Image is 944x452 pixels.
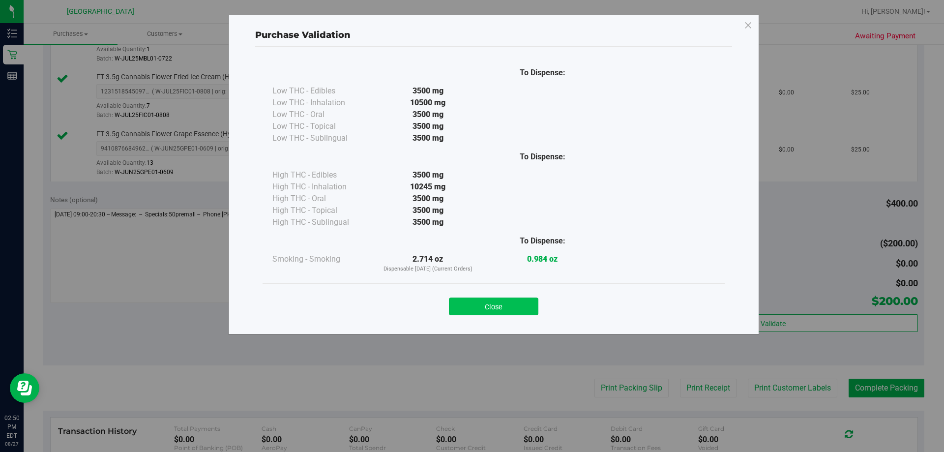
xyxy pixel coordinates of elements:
div: 10500 mg [371,97,485,109]
div: High THC - Topical [272,205,371,216]
div: To Dispense: [485,151,600,163]
div: 3500 mg [371,109,485,121]
div: 2.714 oz [371,253,485,273]
div: High THC - Inhalation [272,181,371,193]
div: High THC - Edibles [272,169,371,181]
div: High THC - Sublingual [272,216,371,228]
div: Low THC - Topical [272,121,371,132]
strong: 0.984 oz [527,254,558,264]
div: To Dispense: [485,67,600,79]
div: 3500 mg [371,193,485,205]
button: Close [449,298,538,315]
div: To Dispense: [485,235,600,247]
div: Low THC - Edibles [272,85,371,97]
div: Low THC - Oral [272,109,371,121]
div: 3500 mg [371,169,485,181]
div: 3500 mg [371,85,485,97]
div: 3500 mg [371,132,485,144]
div: 10245 mg [371,181,485,193]
div: 3500 mg [371,216,485,228]
div: 3500 mg [371,205,485,216]
span: Purchase Validation [255,30,351,40]
div: 3500 mg [371,121,485,132]
div: High THC - Oral [272,193,371,205]
div: Low THC - Inhalation [272,97,371,109]
div: Smoking - Smoking [272,253,371,265]
div: Low THC - Sublingual [272,132,371,144]
p: Dispensable [DATE] (Current Orders) [371,265,485,273]
iframe: Resource center [10,373,39,403]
